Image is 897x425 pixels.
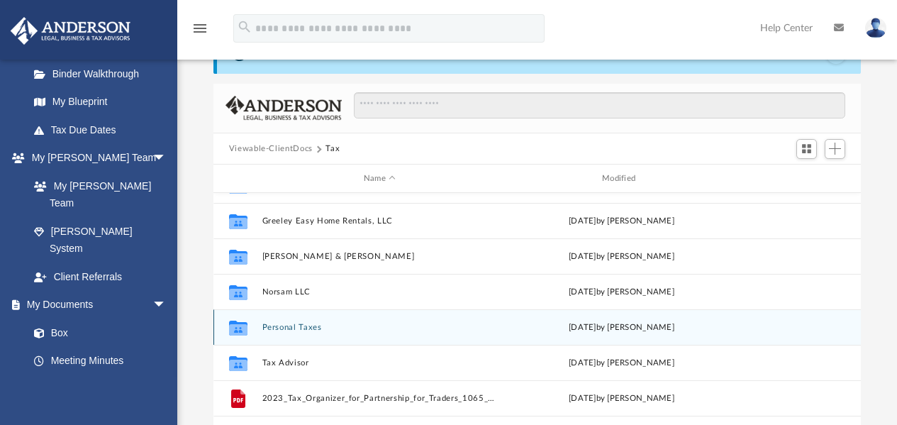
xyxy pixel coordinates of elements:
button: Tax Advisor [262,358,497,368]
div: id [745,172,845,185]
button: Norsam LLC [262,287,497,297]
div: Modified [503,172,740,185]
div: [DATE] by [PERSON_NAME] [503,321,739,334]
button: Greeley Easy Home Rentals, LLC [262,216,497,226]
div: [DATE] by [PERSON_NAME] [503,215,739,228]
div: [DATE] by [PERSON_NAME] [503,286,739,299]
button: [PERSON_NAME] & [PERSON_NAME] [262,252,497,261]
a: Client Referrals [20,263,181,291]
span: arrow_drop_down [152,144,181,173]
a: menu [191,27,208,37]
i: menu [191,20,208,37]
div: [DATE] by [PERSON_NAME] [503,357,739,370]
div: id [220,172,255,185]
a: Tax Due Dates [20,116,188,144]
a: My [PERSON_NAME] Team [20,172,174,217]
div: Name [261,172,497,185]
img: User Pic [865,18,886,38]
button: Switch to Grid View [796,139,818,159]
a: [PERSON_NAME] System [20,217,181,263]
div: [DATE] by [PERSON_NAME] [503,392,739,405]
i: search [237,19,252,35]
div: [DATE] by [PERSON_NAME] [503,250,739,263]
span: arrow_drop_down [152,291,181,320]
button: 2023_Tax_Organizer_for_Partnership_for_Traders_1065_Returns (1).pdf [262,394,497,403]
a: Meeting Minutes [20,347,181,375]
button: Personal Taxes [262,323,497,332]
a: Forms Library [20,375,174,403]
a: My [PERSON_NAME] Teamarrow_drop_down [10,144,181,172]
a: Box [20,319,174,347]
button: Tax [325,143,340,155]
a: My Blueprint [20,88,181,116]
a: My Documentsarrow_drop_down [10,291,181,319]
button: Viewable-ClientDocs [229,143,313,155]
button: Add [825,139,846,159]
a: Binder Walkthrough [20,60,188,88]
input: Search files and folders [354,92,845,119]
img: Anderson Advisors Platinum Portal [6,17,135,45]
